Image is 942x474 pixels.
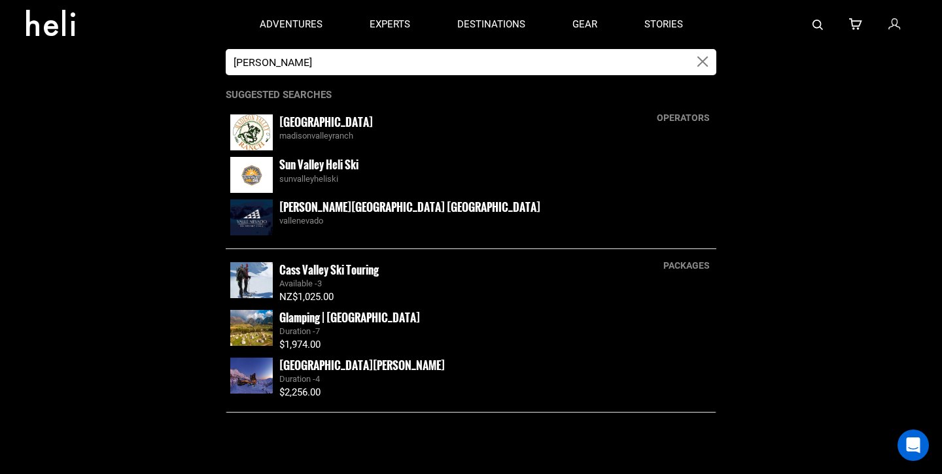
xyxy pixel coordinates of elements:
span: $2,256.00 [279,386,321,398]
small: [PERSON_NAME][GEOGRAPHIC_DATA] [GEOGRAPHIC_DATA] [279,199,540,215]
div: Duration - [279,373,712,386]
small: Glamping | [GEOGRAPHIC_DATA] [279,309,420,326]
small: Cass Valley Ski Touring [279,262,379,278]
img: images [230,199,273,235]
img: images [230,114,273,150]
div: Duration - [279,326,712,338]
div: operators [650,111,716,124]
img: images [230,358,273,394]
span: 3 [317,279,322,288]
p: adventures [260,18,323,31]
div: sunvalleyheliski [279,173,712,185]
small: [GEOGRAPHIC_DATA][PERSON_NAME] [279,357,445,373]
p: destinations [457,18,525,31]
p: experts [370,18,410,31]
small: Sun Valley Heli Ski [279,156,358,173]
span: 4 [315,374,320,384]
img: search-bar-icon.svg [812,20,823,30]
div: Available - [279,278,712,290]
span: NZ$1,025.00 [279,291,334,303]
div: packages [657,259,716,272]
span: 7 [315,326,320,336]
span: $1,974.00 [279,339,321,350]
small: [GEOGRAPHIC_DATA] [279,114,373,130]
img: images [230,157,273,193]
p: Suggested Searches [226,88,716,102]
div: vallenevado [279,215,712,228]
img: images [230,310,273,346]
div: Open Intercom Messenger [898,430,929,461]
div: madisonvalleyranch [279,130,712,143]
img: images [230,262,273,298]
input: Search by Sport, Trip or Operator [226,49,689,75]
